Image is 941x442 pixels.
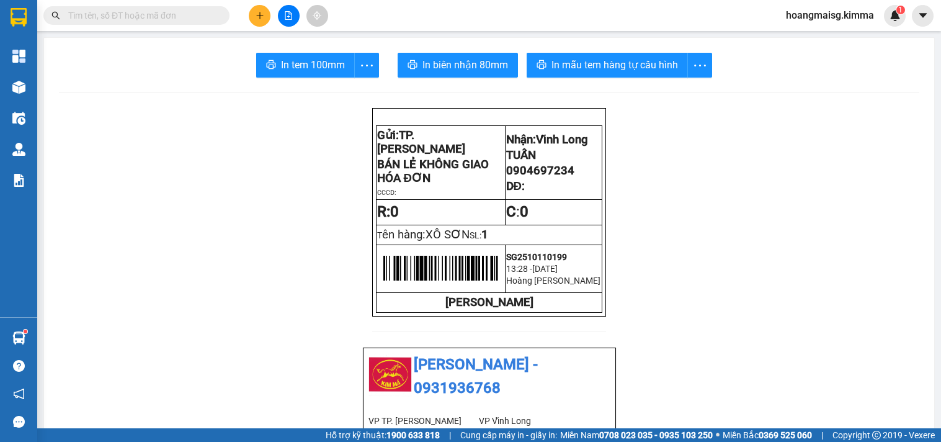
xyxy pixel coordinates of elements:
img: icon-new-feature [890,10,901,21]
span: CCCD: [377,189,396,197]
span: aim [313,11,321,20]
span: 1 [481,228,488,241]
button: aim [306,5,328,27]
span: : [506,203,528,220]
input: Tìm tên, số ĐT hoặc mã đơn [68,9,215,22]
button: printerIn tem 100mm [256,53,355,78]
span: hoangmaisg.kimma [776,7,884,23]
span: In mẫu tem hàng tự cấu hình [551,57,678,73]
span: Gửi: [377,129,465,156]
span: T [377,230,470,240]
span: ên hàng: [382,228,470,241]
span: notification [13,388,25,400]
strong: 1900 633 818 [386,430,440,440]
img: dashboard-icon [12,50,25,63]
span: 1 [898,6,903,14]
span: message [13,416,25,428]
span: question-circle [13,360,25,372]
span: TP. [PERSON_NAME] [377,129,465,156]
strong: C [506,203,516,220]
button: printerIn mẫu tem hàng tự cấu hình [527,53,688,78]
span: plus [256,11,264,20]
strong: [PERSON_NAME] [445,295,533,309]
span: In biên nhận 80mm [422,57,508,73]
span: 0 [520,203,528,220]
span: XÔ SƠN [426,228,470,241]
button: file-add [278,5,300,27]
button: more [687,53,712,78]
button: more [354,53,379,78]
span: | [449,428,451,442]
img: logo.jpg [368,353,412,397]
img: warehouse-icon [12,81,25,94]
span: 13:28 - [506,264,532,274]
span: printer [266,60,276,71]
span: Hoàng [PERSON_NAME] [506,276,600,286]
span: Vĩnh Long [536,133,588,147]
span: more [355,58,378,73]
span: 0 [390,203,399,220]
span: Miền Nam [560,428,713,442]
span: BÁN LẺ KHÔNG GIAO HÓA ĐƠN [377,158,489,185]
button: plus [249,5,270,27]
span: printer [537,60,546,71]
li: VP Vĩnh Long [479,414,590,428]
strong: 0369 525 060 [759,430,812,440]
button: printerIn biên nhận 80mm [398,53,518,78]
sup: 1 [896,6,905,14]
strong: 0708 023 035 - 0935 103 250 [599,430,713,440]
span: In tem 100mm [281,57,345,73]
span: 0904697234 [506,164,574,178]
span: copyright [872,431,881,440]
img: warehouse-icon [12,143,25,156]
img: solution-icon [12,174,25,187]
sup: 1 [24,330,27,333]
strong: R: [377,203,399,220]
span: SL: [470,230,481,240]
span: Nhận: [506,133,588,147]
span: Cung cấp máy in - giấy in: [460,428,557,442]
span: TUẤN [506,148,536,162]
span: ⚪️ [716,433,720,438]
li: VP TP. [PERSON_NAME] [368,414,479,428]
img: warehouse-icon [12,331,25,345]
img: logo-vxr [11,8,27,27]
span: more [688,58,711,73]
img: warehouse-icon [12,112,25,125]
span: | [821,428,823,442]
span: file-add [284,11,293,20]
span: caret-down [917,10,929,21]
span: DĐ: [506,179,525,193]
span: SG2510110199 [506,252,567,262]
span: Miền Bắc [723,428,812,442]
li: [PERSON_NAME] - 0931936768 [368,353,610,400]
button: caret-down [912,5,934,27]
span: search [51,11,60,20]
span: printer [408,60,417,71]
span: Hỗ trợ kỹ thuật: [326,428,440,442]
span: [DATE] [532,264,558,274]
